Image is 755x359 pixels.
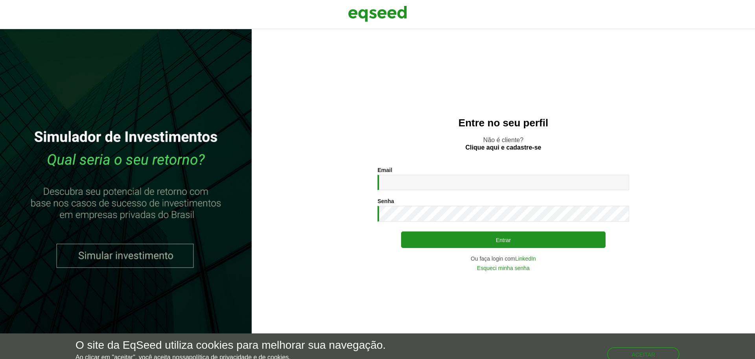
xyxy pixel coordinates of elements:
img: EqSeed Logo [348,4,407,24]
p: Não é cliente? [267,136,739,151]
button: Entrar [401,231,606,248]
label: Email [377,167,392,173]
a: LinkedIn [515,256,536,261]
label: Senha [377,198,394,204]
div: Ou faça login com [377,256,629,261]
a: Clique aqui e cadastre-se [466,144,541,151]
h5: O site da EqSeed utiliza cookies para melhorar sua navegação. [75,339,386,352]
a: Esqueci minha senha [477,265,530,271]
h2: Entre no seu perfil [267,117,739,129]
